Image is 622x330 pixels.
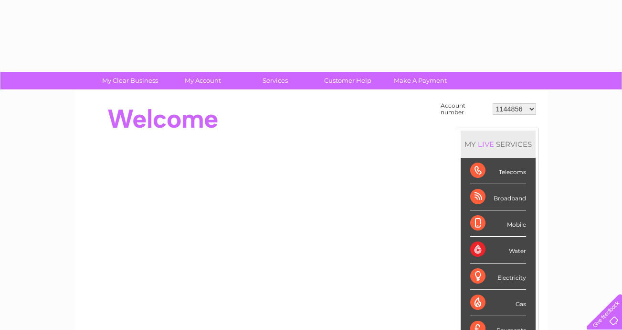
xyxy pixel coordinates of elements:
a: Services [236,72,315,89]
div: Mobile [470,210,526,237]
a: My Clear Business [91,72,169,89]
td: Account number [438,100,490,118]
a: Customer Help [308,72,387,89]
div: Broadband [470,184,526,210]
div: Water [470,237,526,263]
div: Gas [470,290,526,316]
div: LIVE [476,140,496,149]
div: Electricity [470,264,526,290]
a: Make A Payment [381,72,460,89]
div: Telecoms [470,158,526,184]
div: MY SERVICES [461,131,536,158]
a: My Account [163,72,242,89]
